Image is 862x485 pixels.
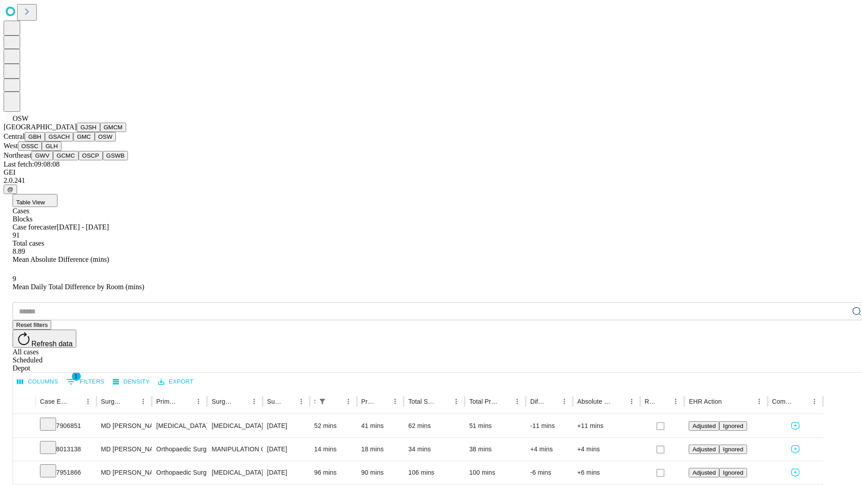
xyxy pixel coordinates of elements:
div: Total Predicted Duration [469,398,497,405]
span: Ignored [723,469,743,476]
div: 41 mins [361,414,400,437]
button: Sort [180,395,192,408]
button: Expand [18,442,31,458]
button: Menu [511,395,523,408]
div: Orthopaedic Surgery [156,461,202,484]
div: MD [PERSON_NAME] [101,438,147,461]
div: MD [PERSON_NAME] [101,414,147,437]
div: 1 active filter [316,395,329,408]
button: Adjusted [689,445,719,454]
button: Ignored [719,421,747,431]
div: 52 mins [314,414,352,437]
button: Menu [625,395,638,408]
div: 18 mins [361,438,400,461]
div: +4 mins [530,438,568,461]
div: Predicted In Room Duration [361,398,376,405]
div: Surgery Name [211,398,234,405]
div: Surgeon Name [101,398,123,405]
div: +6 mins [577,461,636,484]
div: 106 mins [408,461,460,484]
div: 100 mins [469,461,521,484]
div: Difference [530,398,545,405]
button: OSSC [18,141,42,151]
div: [DATE] [267,414,305,437]
div: [MEDICAL_DATA] [MEDICAL_DATA] [211,461,258,484]
span: Adjusted [692,423,716,429]
div: Resolved in EHR [645,398,656,405]
div: 90 mins [361,461,400,484]
button: Show filters [316,395,329,408]
div: 62 mins [408,414,460,437]
div: 14 mins [314,438,352,461]
button: Menu [808,395,821,408]
button: Sort [657,395,669,408]
button: Expand [18,465,31,481]
button: Menu [450,395,462,408]
button: Sort [235,395,248,408]
button: Menu [342,395,355,408]
div: 34 mins [408,438,460,461]
button: GMC [73,132,94,141]
button: OSCP [79,151,103,160]
button: Menu [137,395,150,408]
button: Sort [545,395,558,408]
div: +4 mins [577,438,636,461]
span: West [4,142,18,150]
span: Mean Absolute Difference (mins) [13,256,109,263]
div: [DATE] [267,438,305,461]
button: Menu [669,395,682,408]
span: 8.89 [13,247,25,255]
span: Ignored [723,423,743,429]
button: Menu [558,395,571,408]
div: Surgery Date [267,398,281,405]
span: Adjusted [692,469,716,476]
button: Refresh data [13,330,76,348]
button: Density [110,375,152,389]
div: GEI [4,168,858,176]
button: Sort [282,395,295,408]
button: Menu [295,395,308,408]
div: Case Epic Id [40,398,68,405]
div: Primary Service [156,398,179,405]
span: Refresh data [31,340,73,348]
span: 9 [13,275,16,282]
button: Sort [69,395,82,408]
button: Sort [376,395,389,408]
span: Reset filters [16,322,48,328]
span: Mean Daily Total Difference by Room (mins) [13,283,144,291]
span: [GEOGRAPHIC_DATA] [4,123,77,131]
button: Sort [437,395,450,408]
div: [DATE] [267,461,305,484]
span: Ignored [723,446,743,453]
button: Menu [389,395,401,408]
div: 38 mins [469,438,521,461]
button: Ignored [719,468,747,477]
div: -11 mins [530,414,568,437]
div: MANIPULATION OF KNEE [211,438,258,461]
span: Total cases [13,239,44,247]
div: 7906851 [40,414,92,437]
button: @ [4,185,17,194]
div: EHR Action [689,398,721,405]
button: Sort [613,395,625,408]
span: Northeast [4,151,31,159]
button: Adjusted [689,421,719,431]
span: @ [7,186,13,193]
div: [MEDICAL_DATA] [156,414,202,437]
button: Show filters [64,375,107,389]
div: MD [PERSON_NAME] [101,461,147,484]
button: GJSH [77,123,100,132]
div: [MEDICAL_DATA] MUSCLE DEEP [211,414,258,437]
button: Sort [498,395,511,408]
button: Adjusted [689,468,719,477]
button: Expand [18,419,31,434]
button: GWV [31,151,53,160]
button: GLH [42,141,61,151]
button: Sort [124,395,137,408]
button: Menu [248,395,260,408]
button: Sort [330,395,342,408]
button: OSW [95,132,116,141]
div: Total Scheduled Duration [408,398,436,405]
button: GMCM [100,123,126,132]
button: GCMC [53,151,79,160]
